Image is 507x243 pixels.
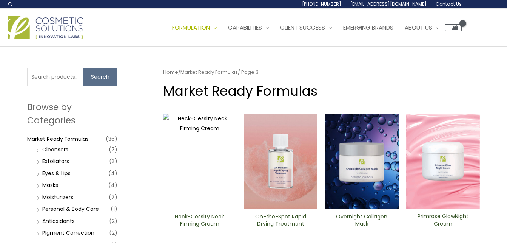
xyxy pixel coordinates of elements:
a: Overnight Collagen Mask [331,213,392,230]
img: Cosmetic Solutions Logo [8,16,83,39]
span: (36) [106,134,117,144]
img: Primrose Glow Night Cream [406,114,480,209]
a: About Us [399,16,445,39]
a: Market Ready Formulas [27,135,89,143]
h2: Neck-Cessity Neck Firming Cream [169,213,230,227]
span: (2) [109,227,117,238]
img: Neck-Cessity Neck Firming Cream [163,114,237,209]
button: Search [83,68,117,86]
span: (7) [109,192,117,202]
img: Overnight Collagen Mask [325,114,399,209]
span: (3) [109,156,117,167]
a: PIgment Correction [42,229,94,237]
span: About Us [405,23,432,31]
nav: Breadcrumb [163,68,480,77]
span: Emerging Brands [343,23,393,31]
img: On-the-Spot ​Rapid Drying Treatment [244,114,317,209]
a: Client Success [274,16,337,39]
nav: Site Navigation [161,16,462,39]
input: Search products… [27,68,83,86]
a: View Shopping Cart, empty [445,24,462,31]
a: Capabilities [222,16,274,39]
a: Market Ready Formulas [180,69,238,76]
span: (1) [111,204,117,214]
a: Eyes & Lips [42,170,71,177]
span: (4) [108,180,117,190]
span: Contact Us [436,1,462,7]
a: Personal & Body Care [42,205,99,213]
a: Moisturizers [42,193,73,201]
h2: Overnight Collagen Mask [331,213,392,227]
h1: Market Ready Formulas [163,82,480,100]
a: Primrose GlowNight Cream [413,213,473,230]
h2: Primrose GlowNight Cream [413,213,473,227]
span: Capabilities [228,23,262,31]
a: Masks [42,181,58,189]
a: Cleansers [42,146,68,153]
span: Client Success [280,23,325,31]
a: Exfoliators [42,157,69,165]
span: [PHONE_NUMBER] [302,1,341,7]
a: Neck-Cessity Neck Firming Cream [169,213,230,230]
span: (2) [109,216,117,226]
a: Home [163,69,178,76]
h2: On-the-Spot ​Rapid Drying Treatment [250,213,311,227]
span: (7) [109,144,117,155]
a: Formulation [166,16,222,39]
h2: Browse by Categories [27,101,117,126]
a: Antioxidants [42,217,75,225]
span: [EMAIL_ADDRESS][DOMAIN_NAME] [350,1,427,7]
span: (4) [108,168,117,179]
a: Search icon link [8,1,14,7]
span: Formulation [172,23,210,31]
a: Emerging Brands [337,16,399,39]
a: On-the-Spot ​Rapid Drying Treatment [250,213,311,230]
